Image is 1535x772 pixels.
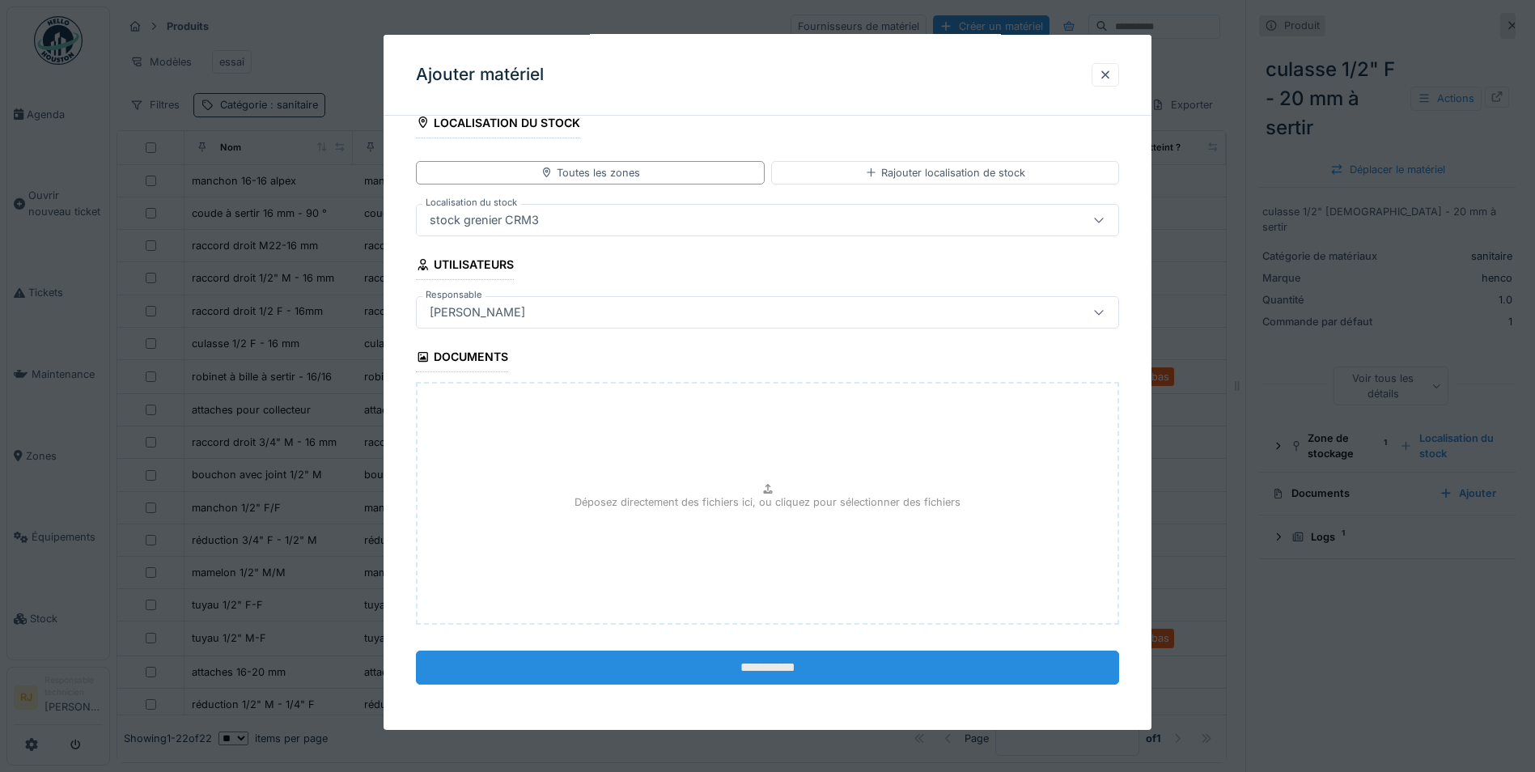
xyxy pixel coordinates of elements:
div: Rajouter localisation de stock [865,165,1025,180]
label: Localisation du stock [422,196,520,210]
div: [PERSON_NAME] [423,303,532,321]
div: Localisation du stock [416,111,580,138]
div: stock grenier CRM3 [423,211,545,229]
p: Déposez directement des fichiers ici, ou cliquez pour sélectionner des fichiers [575,494,960,510]
div: Toutes les zones [541,165,640,180]
label: Responsable [422,288,486,302]
h3: Ajouter matériel [416,65,544,85]
div: Documents [416,345,508,372]
div: Utilisateurs [416,252,514,280]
